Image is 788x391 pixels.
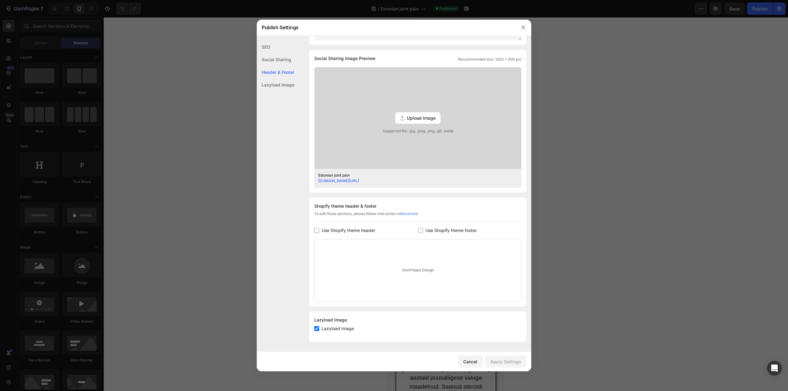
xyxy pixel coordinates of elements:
div: GemPages Design [315,239,521,301]
div: Estonian joint pain [318,173,508,178]
span: on tänu Täiuslikule Tasakaalule taastanud oma luude ja liigeste painduvuse ja mugavuse: [4,190,112,239]
span: Lazyload Image [322,325,354,332]
span: 6000+ naist [4,190,46,200]
div: Lazyload Image [257,78,294,91]
div: Header & Footer [257,66,294,78]
img: gempages_583358439867024345-0fad1386-13de-438d-b3b2-5915e940fbf9.png [42,259,73,290]
strong: Bursiidi valu lõppes ära! [18,307,97,316]
span: Social Sharing Image Preview [314,55,376,62]
span: Supported file: .jpg, .jpeg, .png, .gif, .webp [315,128,521,134]
span: iPhone 13 Mini ( 375 px) [31,3,72,9]
span: Use Shopify theme footer [425,227,477,234]
div: SEO [257,41,294,53]
div: Cancel [463,358,477,365]
a: this article [400,211,418,216]
div: Apply Settings [490,358,521,365]
span: (Recommended size: 1200 x 630 px) [458,57,521,62]
div: Social Sharing [257,53,294,66]
div: Lazyload Image [314,316,521,324]
div: To edit those sections, please follow instruction in [314,211,521,222]
button: Cancel [458,355,483,368]
div: Publish Settings [257,19,515,35]
span: Upload Image [407,115,436,121]
button: Apply Settings [485,355,526,368]
div: Open Intercom Messenger [767,361,782,376]
a: [DOMAIN_NAME][URL] [318,178,359,183]
span: Use Shopify theme header [322,227,375,234]
div: Shopify theme header & footer [314,202,521,210]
